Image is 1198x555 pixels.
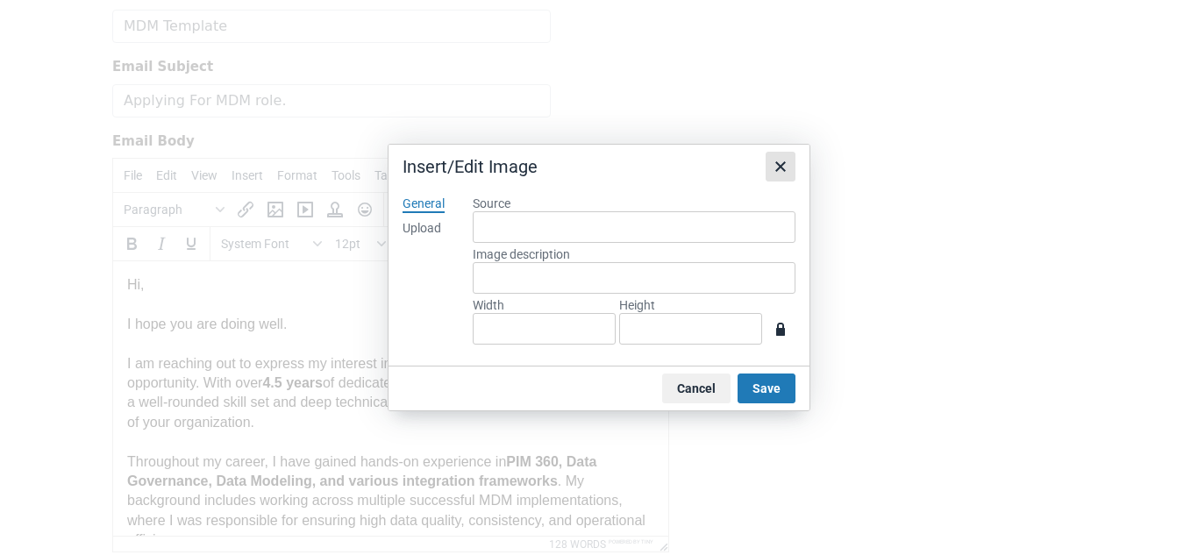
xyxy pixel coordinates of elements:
label: Image description [473,246,795,262]
label: Width [473,297,616,313]
button: Cancel [662,374,731,403]
strong: PIM 360, Data Governance, Data Modeling, and various integration frameworks [14,193,483,227]
strong: 4.5 years [149,114,210,129]
iframe: Chat Widget [1110,471,1198,555]
label: Source [473,196,795,211]
button: Save [738,374,795,403]
div: Upload [403,220,441,238]
button: Close [766,152,795,181]
div: Insert/Edit Image [403,155,538,178]
div: General [403,196,445,213]
body: Hi, I hope you are doing well. I am reaching out to express my interest in the Master Data Manage... [14,14,541,485]
label: Height [619,297,762,313]
button: Constrain proportions [766,314,795,344]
